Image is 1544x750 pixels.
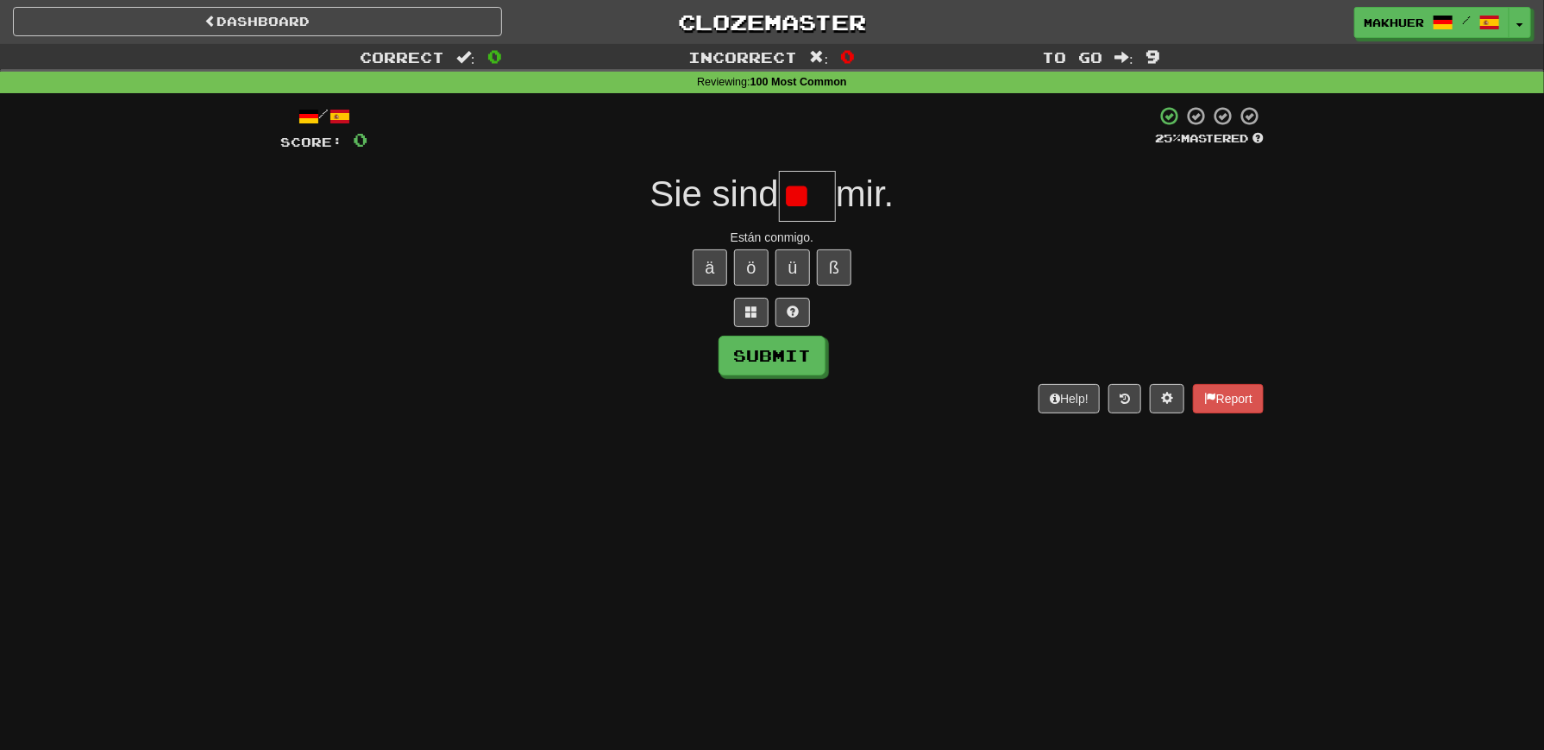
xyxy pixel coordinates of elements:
[360,48,444,66] span: Correct
[1114,50,1133,65] span: :
[1462,14,1471,26] span: /
[836,173,894,214] span: mir.
[280,105,367,127] div: /
[734,298,769,327] button: Switch sentence to multiple choice alt+p
[650,173,778,214] span: Sie sind
[1354,7,1509,38] a: makhuer /
[775,249,810,286] button: ü
[280,229,1264,246] div: Están conmigo.
[689,48,798,66] span: Incorrect
[693,249,727,286] button: ä
[750,76,847,88] strong: 100 Most Common
[456,50,475,65] span: :
[13,7,502,36] a: Dashboard
[528,7,1017,37] a: Clozemaster
[1108,384,1141,413] button: Round history (alt+y)
[840,46,855,66] span: 0
[775,298,810,327] button: Single letter hint - you only get 1 per sentence and score half the points! alt+h
[810,50,829,65] span: :
[353,129,367,150] span: 0
[734,249,769,286] button: ö
[280,135,342,149] span: Score:
[1193,384,1264,413] button: Report
[487,46,502,66] span: 0
[1155,131,1181,145] span: 25 %
[1145,46,1160,66] span: 9
[1042,48,1102,66] span: To go
[1039,384,1100,413] button: Help!
[1155,131,1264,147] div: Mastered
[719,336,825,375] button: Submit
[817,249,851,286] button: ß
[1364,15,1424,30] span: makhuer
